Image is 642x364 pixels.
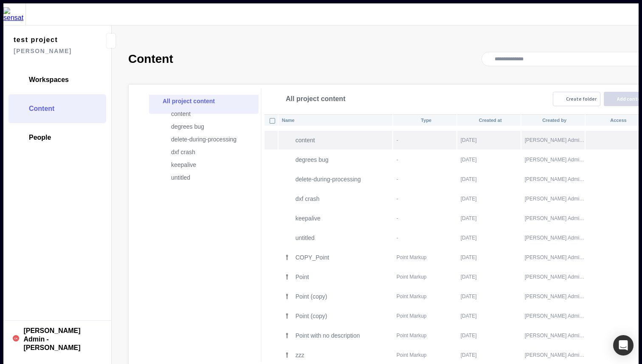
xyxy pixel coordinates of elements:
[521,209,585,228] td: [PERSON_NAME] Admin - [PERSON_NAME]
[23,327,102,352] span: [PERSON_NAME] Admin - [PERSON_NAME]
[393,189,456,208] td: -
[393,287,456,306] td: Point Markup
[553,92,600,106] button: Create folder
[171,121,245,132] p: degrees bug
[29,104,54,113] span: Content
[393,307,456,325] td: Point Markup
[457,307,521,325] td: [DATE]
[393,170,456,189] td: -
[393,114,456,126] th: Type
[8,65,106,94] a: Workspaces
[521,326,585,345] td: [PERSON_NAME] Admin - [PERSON_NAME]
[521,131,585,150] td: [PERSON_NAME] Admin - [PERSON_NAME]
[457,248,521,267] td: [DATE]
[521,248,585,267] td: [PERSON_NAME] Admin - [PERSON_NAME]
[393,209,456,228] td: -
[296,234,392,241] p: untitled
[171,109,245,119] p: content
[296,254,329,261] p: COPY_Point
[457,189,521,208] td: [DATE]
[521,287,585,306] td: [PERSON_NAME] Admin - [PERSON_NAME]
[521,170,585,189] td: [PERSON_NAME] Admin - [PERSON_NAME]
[171,134,245,144] p: delete-during-processing
[171,147,245,157] p: dxf crash
[613,335,634,356] div: Open Intercom Messenger
[296,293,327,300] p: Point (copy)
[3,7,25,22] img: sensat
[171,172,245,183] p: untitled
[14,45,87,57] span: [PERSON_NAME]
[14,337,18,340] text: CK
[393,131,456,150] td: -
[296,313,327,319] p: Point (copy)
[457,150,521,169] td: [DATE]
[296,137,392,144] p: content
[29,76,69,84] span: Workspaces
[457,326,521,345] td: [DATE]
[296,156,392,163] p: degrees bug
[163,96,257,106] p: All project content
[296,215,392,222] p: keepalive
[521,268,585,286] td: [PERSON_NAME] Admin - [PERSON_NAME]
[393,248,456,267] td: Point Markup
[521,114,585,126] th: Created by
[296,352,304,358] p: zzz
[8,94,106,123] a: Content
[279,114,392,126] th: Name
[29,133,51,142] span: People
[171,160,245,170] p: keepalive
[128,52,173,66] h2: Content
[296,195,392,202] p: dxf crash
[521,307,585,325] td: [PERSON_NAME] Admin - [PERSON_NAME]
[521,229,585,247] td: [PERSON_NAME] Admin - [PERSON_NAME]
[457,170,521,189] td: [DATE]
[8,123,106,152] a: People
[457,287,521,306] td: [DATE]
[457,209,521,228] td: [DATE]
[296,332,360,339] p: Point with no description
[521,189,585,208] td: [PERSON_NAME] Admin - [PERSON_NAME]
[521,150,585,169] td: [PERSON_NAME] Admin - [PERSON_NAME]
[457,114,521,126] th: Created at
[393,268,456,286] td: Point Markup
[393,150,456,169] td: -
[393,229,456,247] td: -
[457,229,521,247] td: [DATE]
[286,96,345,102] span: All project content
[14,34,87,45] span: test project
[296,274,309,280] p: Point
[457,268,521,286] td: [DATE]
[566,96,597,102] div: Create folder
[393,326,456,345] td: Point Markup
[296,176,392,183] p: delete-during-processing
[457,131,521,150] td: [DATE]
